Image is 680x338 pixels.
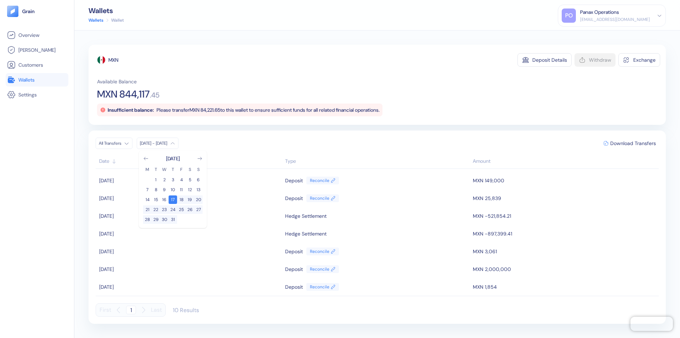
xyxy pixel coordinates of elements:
[143,215,152,224] button: 28
[152,166,160,173] th: Tuesday
[96,243,283,260] td: [DATE]
[473,157,655,165] div: Sort descending
[186,166,194,173] th: Saturday
[18,46,56,54] span: [PERSON_NAME]
[169,195,177,204] button: 17
[96,207,283,225] td: [DATE]
[601,138,659,149] button: Download Transfers
[169,185,177,194] button: 10
[7,46,67,54] a: [PERSON_NAME]
[152,185,160,194] button: 8
[633,57,656,62] div: Exchange
[574,53,616,67] button: Withdraw
[18,76,35,83] span: Wallets
[562,9,576,23] div: PO
[166,155,180,162] div: [DATE]
[186,176,194,184] button: 5
[143,156,149,161] button: Go to previous month
[7,61,67,69] a: Customers
[177,166,186,173] th: Friday
[97,89,150,99] span: MXN 844,117
[306,194,339,202] a: Reconcile
[630,317,673,331] iframe: Chatra live chat
[152,215,160,224] button: 29
[96,278,283,296] td: [DATE]
[194,176,203,184] button: 6
[471,278,659,296] td: MXN 1,854
[471,189,659,207] td: MXN 25,839
[186,205,194,214] button: 26
[96,225,283,243] td: [DATE]
[173,306,199,314] div: 10 Results
[143,205,152,214] button: 21
[580,9,619,16] div: Panax Operations
[22,9,35,14] img: logo
[471,172,659,189] td: MXN 149,000
[177,176,186,184] button: 4
[194,185,203,194] button: 13
[89,7,124,14] div: Wallets
[306,248,339,255] a: Reconcile
[143,195,152,204] button: 14
[285,174,303,187] div: Deposit
[610,141,656,146] span: Download Transfers
[137,138,178,149] button: [DATE] - [DATE]
[194,195,203,204] button: 20
[306,177,339,184] a: Reconcile
[169,215,177,224] button: 31
[177,195,186,204] button: 18
[18,91,37,98] span: Settings
[285,281,303,293] div: Deposit
[100,303,111,317] button: First
[96,172,283,189] td: [DATE]
[285,245,303,257] div: Deposit
[471,243,659,260] td: MXN 3,061
[618,53,660,67] button: Exchange
[97,78,137,85] span: Available Balance
[150,92,159,99] span: . 45
[285,210,327,222] div: Hedge Settlement
[194,166,203,173] th: Sunday
[471,225,659,243] td: MXN -897,399.41
[285,157,469,165] div: Sort ascending
[186,185,194,194] button: 12
[108,56,118,63] div: MXN
[18,61,43,68] span: Customers
[169,176,177,184] button: 3
[169,166,177,173] th: Thursday
[194,205,203,214] button: 27
[160,185,169,194] button: 9
[177,205,186,214] button: 25
[580,16,650,23] div: [EMAIL_ADDRESS][DOMAIN_NAME]
[108,107,154,113] span: Insufficient balance:
[89,17,103,23] a: Wallets
[99,157,282,165] div: Sort ascending
[160,215,169,224] button: 30
[157,107,380,113] span: Please transfer MXN 84,221.65 to this wallet to ensure sufficient funds for all related financial...
[306,265,339,273] a: Reconcile
[285,263,303,275] div: Deposit
[7,31,67,39] a: Overview
[140,140,167,146] div: [DATE] - [DATE]
[285,192,303,204] div: Deposit
[160,176,169,184] button: 2
[96,260,283,278] td: [DATE]
[160,166,169,173] th: Wednesday
[7,76,67,84] a: Wallets
[152,195,160,204] button: 15
[471,260,659,278] td: MXN 2,000,000
[197,156,203,161] button: Go to next month
[143,185,152,194] button: 7
[18,32,39,39] span: Overview
[517,53,572,67] button: Deposit Details
[7,90,67,99] a: Settings
[7,6,18,17] img: logo-tablet-V2.svg
[306,283,339,291] a: Reconcile
[151,303,162,317] button: Last
[152,176,160,184] button: 1
[160,195,169,204] button: 16
[160,205,169,214] button: 23
[96,189,283,207] td: [DATE]
[152,205,160,214] button: 22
